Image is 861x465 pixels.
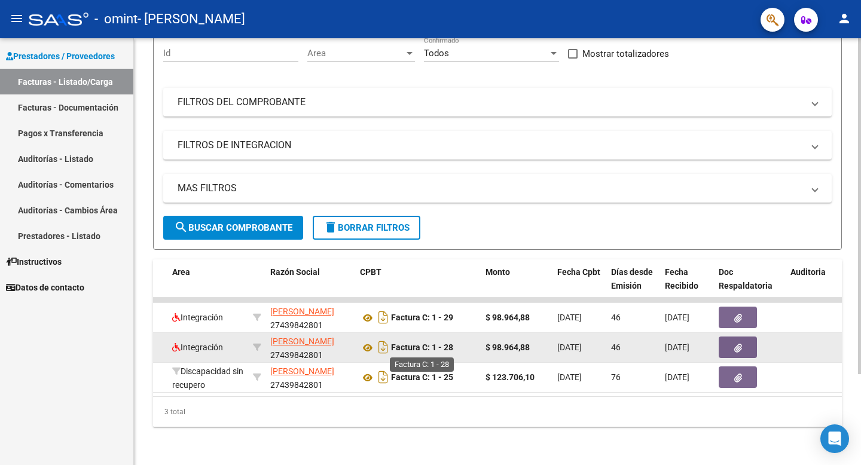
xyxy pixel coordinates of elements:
[557,372,582,382] span: [DATE]
[153,397,842,427] div: 3 total
[10,11,24,26] mat-icon: menu
[375,338,391,357] i: Descargar documento
[355,259,481,312] datatable-header-cell: CPBT
[582,47,669,61] span: Mostrar totalizadores
[820,424,849,453] div: Open Intercom Messenger
[178,139,803,152] mat-panel-title: FILTROS DE INTEGRACION
[375,308,391,327] i: Descargar documento
[174,220,188,234] mat-icon: search
[6,255,62,268] span: Instructivos
[94,6,138,32] span: - omint
[270,366,334,376] span: [PERSON_NAME]
[138,6,245,32] span: - [PERSON_NAME]
[323,222,410,233] span: Borrar Filtros
[172,342,223,352] span: Integración
[665,267,698,290] span: Fecha Recibido
[391,343,453,353] strong: Factura C: 1 - 28
[424,48,449,59] span: Todos
[178,182,803,195] mat-panel-title: MAS FILTROS
[665,342,689,352] span: [DATE]
[611,342,621,352] span: 46
[270,305,350,330] div: 27439842801
[167,259,248,312] datatable-header-cell: Area
[486,342,530,352] strong: $ 98.964,88
[611,313,621,322] span: 46
[486,313,530,322] strong: $ 98.964,88
[660,259,714,312] datatable-header-cell: Fecha Recibido
[307,48,404,59] span: Area
[265,259,355,312] datatable-header-cell: Razón Social
[557,342,582,352] span: [DATE]
[557,267,600,277] span: Fecha Cpbt
[486,267,510,277] span: Monto
[172,313,223,322] span: Integración
[557,313,582,322] span: [DATE]
[6,50,115,63] span: Prestadores / Proveedores
[552,259,606,312] datatable-header-cell: Fecha Cpbt
[391,313,453,323] strong: Factura C: 1 - 29
[481,259,552,312] datatable-header-cell: Monto
[714,259,786,312] datatable-header-cell: Doc Respaldatoria
[611,267,653,290] span: Días desde Emisión
[163,88,832,117] mat-expansion-panel-header: FILTROS DEL COMPROBANTE
[270,365,350,390] div: 27439842801
[6,281,84,294] span: Datos de contacto
[719,267,773,290] span: Doc Respaldatoria
[178,96,803,109] mat-panel-title: FILTROS DEL COMPROBANTE
[172,366,243,390] span: Discapacidad sin recupero
[786,259,842,312] datatable-header-cell: Auditoria
[665,313,689,322] span: [DATE]
[270,335,350,360] div: 27439842801
[270,336,334,346] span: [PERSON_NAME]
[611,372,621,382] span: 76
[270,267,320,277] span: Razón Social
[174,222,292,233] span: Buscar Comprobante
[163,174,832,203] mat-expansion-panel-header: MAS FILTROS
[270,307,334,316] span: [PERSON_NAME]
[323,220,338,234] mat-icon: delete
[163,131,832,160] mat-expansion-panel-header: FILTROS DE INTEGRACION
[790,267,826,277] span: Auditoria
[391,373,453,383] strong: Factura C: 1 - 25
[606,259,660,312] datatable-header-cell: Días desde Emisión
[486,372,535,382] strong: $ 123.706,10
[665,372,689,382] span: [DATE]
[360,267,381,277] span: CPBT
[375,368,391,387] i: Descargar documento
[172,267,190,277] span: Area
[837,11,851,26] mat-icon: person
[313,216,420,240] button: Borrar Filtros
[163,216,303,240] button: Buscar Comprobante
